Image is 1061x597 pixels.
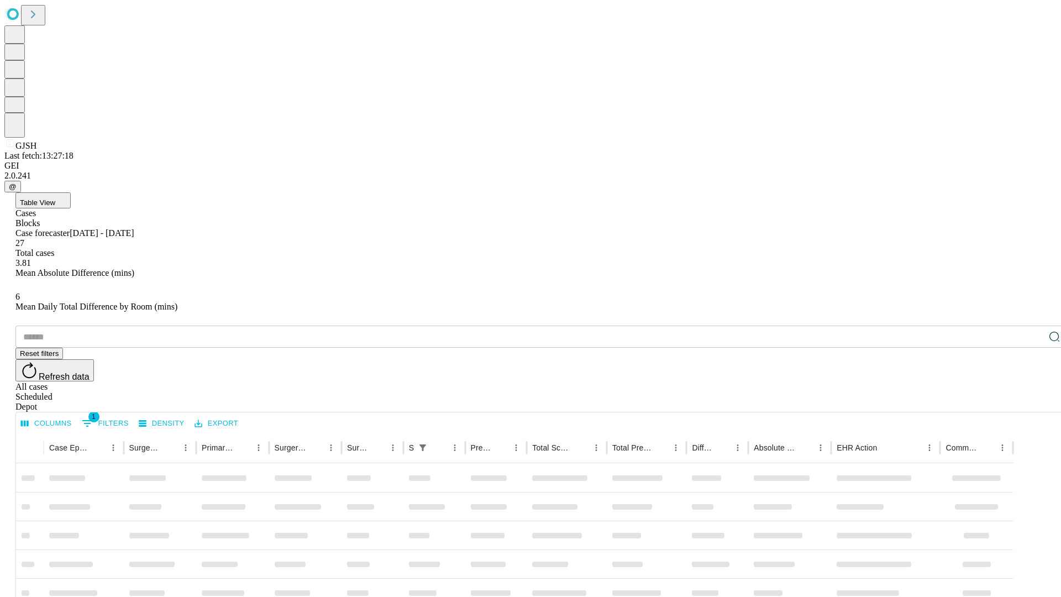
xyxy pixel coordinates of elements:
span: Last fetch: 13:27:18 [4,151,73,160]
button: Sort [90,440,106,455]
button: Export [192,415,241,432]
button: Menu [730,440,745,455]
div: Surgery Date [347,443,369,452]
button: Sort [979,440,995,455]
div: Scheduled In Room Duration [409,443,414,452]
span: 3.81 [15,258,31,268]
button: Reset filters [15,348,63,359]
span: Mean Daily Total Difference by Room (mins) [15,302,177,311]
span: GJSH [15,141,36,150]
span: 27 [15,238,24,248]
button: Menu [922,440,937,455]
button: Sort [235,440,251,455]
button: Menu [508,440,524,455]
span: Table View [20,198,55,207]
span: Reset filters [20,349,59,358]
button: Sort [878,440,894,455]
button: Sort [797,440,813,455]
button: @ [4,181,21,192]
button: Sort [653,440,668,455]
button: Sort [162,440,178,455]
button: Sort [432,440,447,455]
button: Table View [15,192,71,208]
button: Menu [323,440,339,455]
div: 1 active filter [415,440,430,455]
div: GEI [4,161,1057,171]
span: 1 [88,411,99,422]
button: Menu [995,440,1010,455]
div: Case Epic Id [49,443,89,452]
span: Refresh data [39,372,90,381]
button: Menu [251,440,266,455]
button: Menu [385,440,401,455]
div: Predicted In Room Duration [471,443,492,452]
button: Density [136,415,187,432]
button: Sort [715,440,730,455]
button: Show filters [79,415,132,432]
span: @ [9,182,17,191]
button: Sort [308,440,323,455]
span: Mean Absolute Difference (mins) [15,268,134,277]
span: 6 [15,292,20,301]
button: Menu [668,440,684,455]
div: EHR Action [837,443,877,452]
button: Sort [370,440,385,455]
div: Total Scheduled Duration [532,443,572,452]
span: Case forecaster [15,228,70,238]
button: Menu [813,440,828,455]
span: Total cases [15,248,54,258]
div: Difference [692,443,713,452]
button: Sort [493,440,508,455]
div: Surgery Name [275,443,307,452]
div: Primary Service [202,443,234,452]
div: 2.0.241 [4,171,1057,181]
div: Comments [946,443,978,452]
div: Surgeon Name [129,443,161,452]
span: [DATE] - [DATE] [70,228,134,238]
button: Sort [573,440,589,455]
button: Menu [589,440,604,455]
button: Refresh data [15,359,94,381]
button: Show filters [415,440,430,455]
button: Select columns [18,415,75,432]
div: Absolute Difference [754,443,796,452]
button: Menu [178,440,193,455]
button: Menu [106,440,121,455]
div: Total Predicted Duration [612,443,652,452]
button: Menu [447,440,463,455]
